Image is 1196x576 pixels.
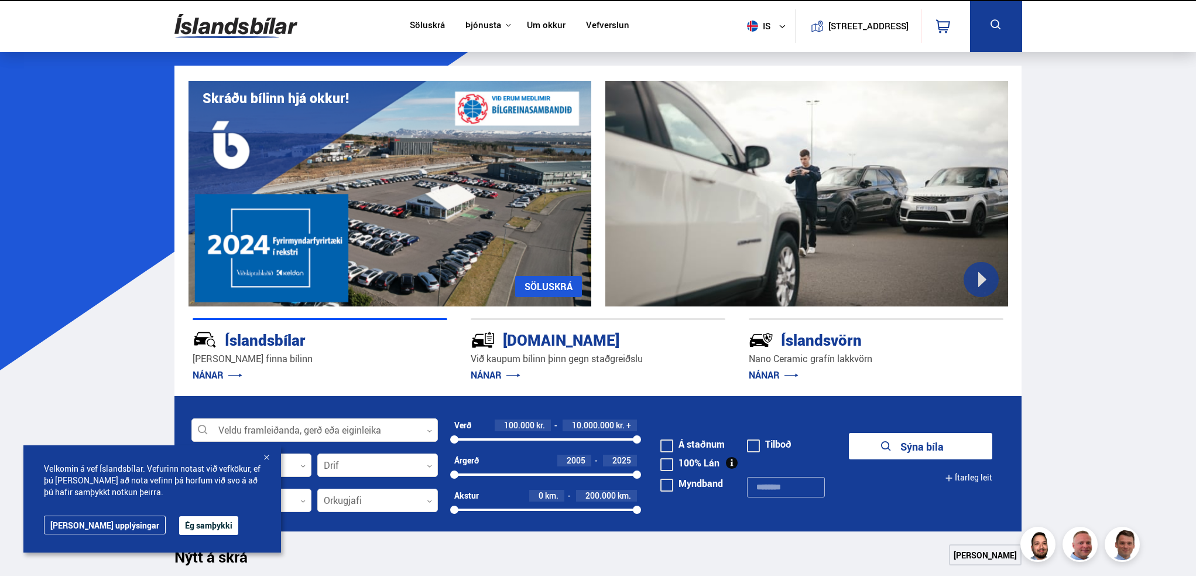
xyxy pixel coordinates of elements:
[660,439,725,449] label: Á staðnum
[454,456,479,465] div: Árgerð
[742,21,772,32] span: is
[749,329,962,349] div: Íslandsvörn
[471,329,684,349] div: [DOMAIN_NAME]
[174,548,268,572] h1: Nýtt á skrá
[189,81,591,306] img: eKx6w-_Home_640_.png
[471,369,520,381] a: NÁNAR
[1106,529,1142,564] img: FbJEzSuNWCJXmdc-.webp
[949,544,1022,565] a: [PERSON_NAME]
[536,421,545,430] span: kr.
[193,328,217,352] img: JRvxyua_JYH6wB4c.svg
[174,7,297,45] img: G0Ugv5HjCgRt.svg
[471,352,725,366] p: Við kaupum bílinn þinn gegn staðgreiðslu
[44,516,166,534] a: [PERSON_NAME] upplýsingar
[849,433,992,459] button: Sýna bíla
[410,20,445,32] a: Söluskrá
[203,90,349,106] h1: Skráðu bílinn hjá okkur!
[193,329,406,349] div: Íslandsbílar
[945,465,992,491] button: Ítarleg leit
[504,420,534,431] span: 100.000
[567,455,585,466] span: 2005
[527,20,566,32] a: Um okkur
[660,479,723,488] label: Myndband
[742,9,795,43] button: is
[471,328,495,352] img: tr5P-W3DuiFaO7aO.svg
[454,491,479,500] div: Akstur
[539,490,543,501] span: 0
[749,352,1003,366] p: Nano Ceramic grafín lakkvörn
[616,421,625,430] span: kr.
[749,328,773,352] img: -Svtn6bYgwAsiwNX.svg
[572,420,614,431] span: 10.000.000
[44,463,261,498] span: Velkomin á vef Íslandsbílar. Vefurinn notast við vefkökur, ef þú [PERSON_NAME] að nota vefinn þá ...
[749,369,799,381] a: NÁNAR
[660,458,719,468] label: 100% Lán
[618,491,631,500] span: km.
[612,455,631,466] span: 2025
[465,20,501,31] button: Þjónusta
[1022,529,1057,564] img: nhp88E3Fdnt1Opn2.png
[193,369,242,381] a: NÁNAR
[801,9,915,43] a: [STREET_ADDRESS]
[747,21,758,32] img: svg+xml;base64,PHN2ZyB4bWxucz0iaHR0cDovL3d3dy53My5vcmcvMjAwMC9zdmciIHdpZHRoPSI1MTIiIGhlaWdodD0iNT...
[586,20,629,32] a: Vefverslun
[747,439,791,449] label: Tilboð
[193,352,447,366] p: [PERSON_NAME] finna bílinn
[626,421,631,430] span: +
[545,491,558,500] span: km.
[833,21,904,31] button: [STREET_ADDRESS]
[585,490,616,501] span: 200.000
[454,421,471,430] div: Verð
[179,516,238,535] button: Ég samþykki
[515,276,582,297] a: SÖLUSKRÁ
[1064,529,1099,564] img: siFngHWaQ9KaOqBr.png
